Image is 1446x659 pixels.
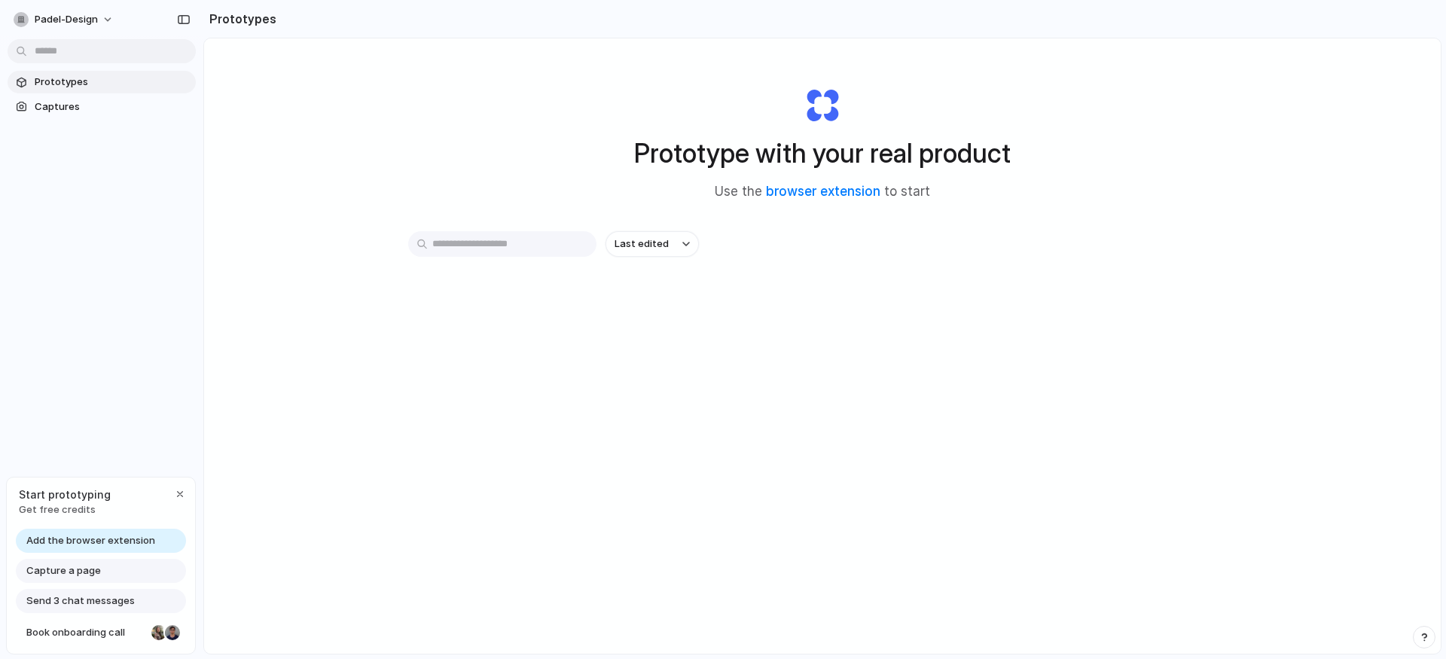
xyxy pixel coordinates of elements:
a: Prototypes [8,71,196,93]
span: Prototypes [35,75,190,90]
span: Use the to start [715,182,930,202]
button: Last edited [606,231,699,257]
span: Get free credits [19,502,111,517]
a: Captures [8,96,196,118]
span: Last edited [615,236,669,252]
span: Start prototyping [19,487,111,502]
span: Captures [35,99,190,114]
a: Add the browser extension [16,529,186,553]
a: Book onboarding call [16,621,186,645]
div: Christian Iacullo [163,624,182,642]
span: Book onboarding call [26,625,145,640]
span: Add the browser extension [26,533,155,548]
span: Capture a page [26,563,101,578]
span: Send 3 chat messages [26,593,135,609]
a: browser extension [766,184,880,199]
h1: Prototype with your real product [634,133,1011,173]
div: Nicole Kubica [150,624,168,642]
button: padel-design [8,8,121,32]
h2: Prototypes [203,10,276,28]
span: padel-design [35,12,98,27]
